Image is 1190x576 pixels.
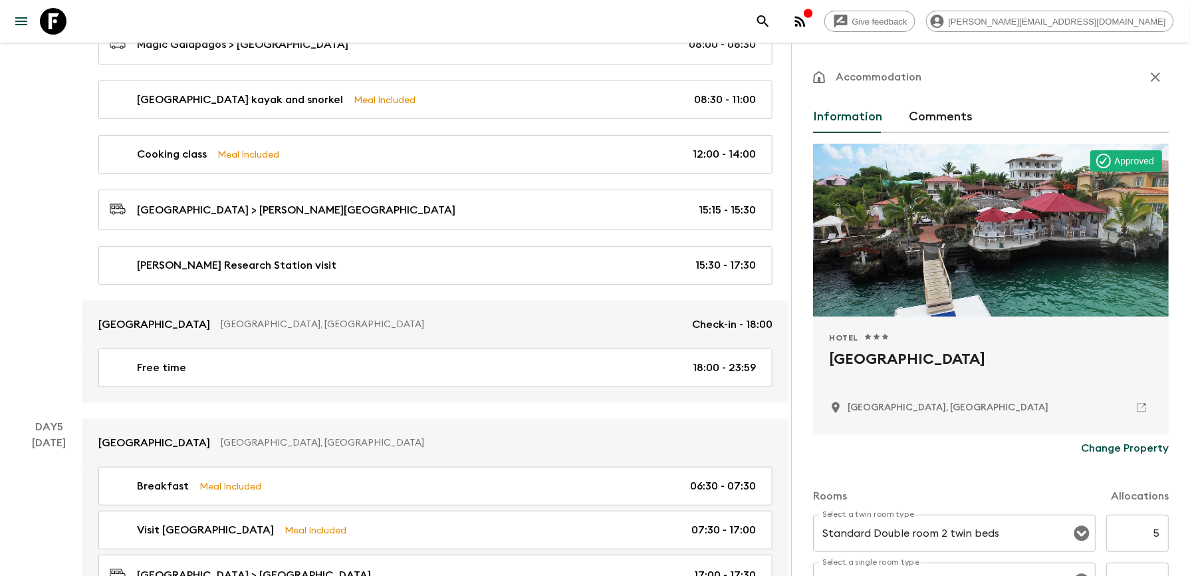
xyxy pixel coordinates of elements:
[354,92,416,107] p: Meal Included
[137,478,189,494] p: Breakfast
[1072,524,1091,543] button: Open
[689,37,756,53] p: 08:00 - 08:30
[285,523,346,537] p: Meal Included
[137,146,207,162] p: Cooking class
[1081,435,1169,462] button: Change Property
[137,522,274,538] p: Visit [GEOGRAPHIC_DATA]
[98,467,773,505] a: BreakfastMeal Included06:30 - 07:30
[690,478,756,494] p: 06:30 - 07:30
[926,11,1174,32] div: [PERSON_NAME][EMAIL_ADDRESS][DOMAIN_NAME]
[836,69,921,85] p: Accommodation
[137,360,186,376] p: Free time
[82,419,788,467] a: [GEOGRAPHIC_DATA][GEOGRAPHIC_DATA], [GEOGRAPHIC_DATA]
[98,246,773,285] a: [PERSON_NAME] Research Station visit15:30 - 17:30
[1111,488,1169,504] p: Allocations
[199,479,261,494] p: Meal Included
[699,202,756,218] p: 15:15 - 15:30
[829,349,1153,391] h2: [GEOGRAPHIC_DATA]
[822,509,914,520] label: Select a twin room type
[941,17,1173,27] span: [PERSON_NAME][EMAIL_ADDRESS][DOMAIN_NAME]
[137,92,343,108] p: [GEOGRAPHIC_DATA] kayak and snorkel
[822,557,919,568] label: Select a single room type
[693,360,756,376] p: 18:00 - 23:59
[98,349,773,387] a: Free time18:00 - 23:59
[98,317,210,333] p: [GEOGRAPHIC_DATA]
[692,317,773,333] p: Check-in - 18:00
[16,419,82,435] p: Day 5
[221,318,681,331] p: [GEOGRAPHIC_DATA], [GEOGRAPHIC_DATA]
[909,101,973,133] button: Comments
[98,190,773,230] a: [GEOGRAPHIC_DATA] > [PERSON_NAME][GEOGRAPHIC_DATA]15:15 - 15:30
[750,8,776,35] button: search adventures
[813,101,882,133] button: Information
[824,11,915,32] a: Give feedback
[137,202,455,218] p: [GEOGRAPHIC_DATA] > [PERSON_NAME][GEOGRAPHIC_DATA]
[137,37,348,53] p: Magic Galapagos > [GEOGRAPHIC_DATA]
[845,17,915,27] span: Give feedback
[217,147,279,162] p: Meal Included
[98,511,773,549] a: Visit [GEOGRAPHIC_DATA]Meal Included07:30 - 17:00
[98,435,210,451] p: [GEOGRAPHIC_DATA]
[813,488,847,504] p: Rooms
[82,301,788,349] a: [GEOGRAPHIC_DATA][GEOGRAPHIC_DATA], [GEOGRAPHIC_DATA]Check-in - 18:00
[691,522,756,538] p: 07:30 - 17:00
[221,436,762,450] p: [GEOGRAPHIC_DATA], [GEOGRAPHIC_DATA]
[693,146,756,162] p: 12:00 - 14:00
[8,8,35,35] button: menu
[695,257,756,273] p: 15:30 - 17:30
[848,401,1048,414] p: Puerto Ayora, Ecuador
[813,144,1169,317] div: Photo of Angermeyer Waterfront Inn
[98,24,773,65] a: Magic Galapagos > [GEOGRAPHIC_DATA]08:00 - 08:30
[98,80,773,119] a: [GEOGRAPHIC_DATA] kayak and snorkelMeal Included08:30 - 11:00
[1114,154,1154,168] p: Approved
[98,135,773,174] a: Cooking classMeal Included12:00 - 14:00
[829,333,858,343] span: Hotel
[137,257,336,273] p: [PERSON_NAME] Research Station visit
[1081,440,1169,456] p: Change Property
[694,92,756,108] p: 08:30 - 11:00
